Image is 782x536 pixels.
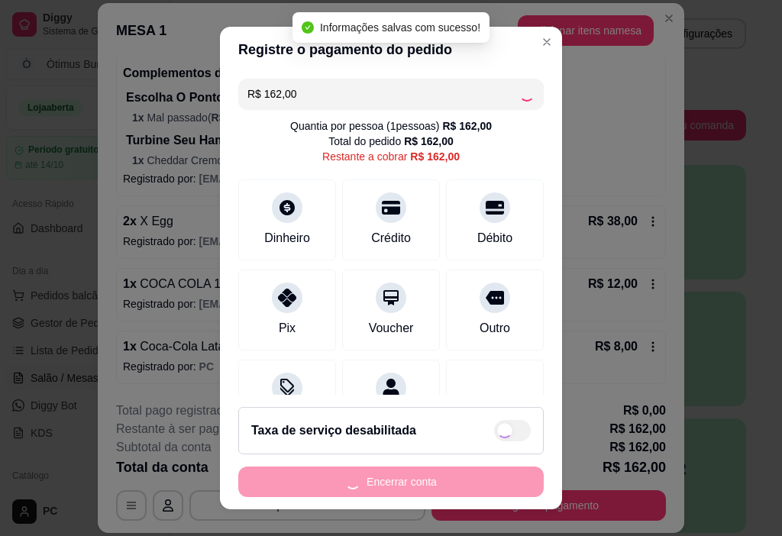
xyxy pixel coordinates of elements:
[480,319,510,337] div: Outro
[264,229,310,247] div: Dinheiro
[371,229,411,247] div: Crédito
[442,118,492,134] div: R$ 162,00
[247,79,519,109] input: Ex.: hambúrguer de cordeiro
[410,149,460,164] div: R$ 162,00
[290,118,492,134] div: Quantia por pessoa ( 1 pessoas)
[322,149,460,164] div: Restante a cobrar
[477,229,512,247] div: Débito
[404,134,454,149] div: R$ 162,00
[320,21,480,34] span: Informações salvas com sucesso!
[369,319,414,337] div: Voucher
[302,21,314,34] span: check-circle
[535,30,559,54] button: Close
[220,27,562,73] header: Registre o pagamento do pedido
[328,134,454,149] div: Total do pedido
[279,319,296,337] div: Pix
[251,421,416,440] h2: Taxa de serviço desabilitada
[519,86,535,102] div: Loading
